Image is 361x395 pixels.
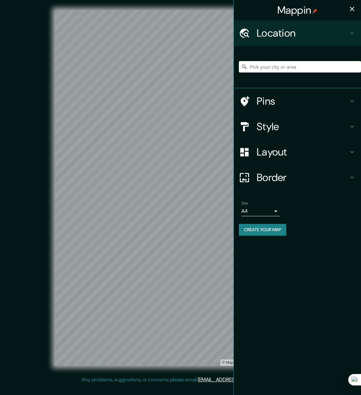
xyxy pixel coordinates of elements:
[257,120,348,133] h4: Style
[234,165,361,190] div: Border
[304,370,354,388] iframe: Help widget launcher
[234,114,361,139] div: Style
[257,171,348,184] h4: Border
[234,88,361,114] div: Pins
[234,20,361,46] div: Location
[277,4,318,17] h4: Mappin
[312,9,317,14] img: pin-icon.png
[241,201,248,206] label: Size
[239,61,361,73] input: Pick your city or area
[257,95,348,107] h4: Pins
[257,27,348,39] h4: Location
[234,139,361,165] div: Layout
[222,360,240,365] a: Mapbox
[241,206,280,216] div: A4
[198,376,276,383] a: [EMAIL_ADDRESS][DOMAIN_NAME]
[239,224,286,236] button: Create your map
[257,146,348,158] h4: Layout
[55,10,306,366] canvas: Map
[82,376,277,384] p: Any problems, suggestions, or concerns please email .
